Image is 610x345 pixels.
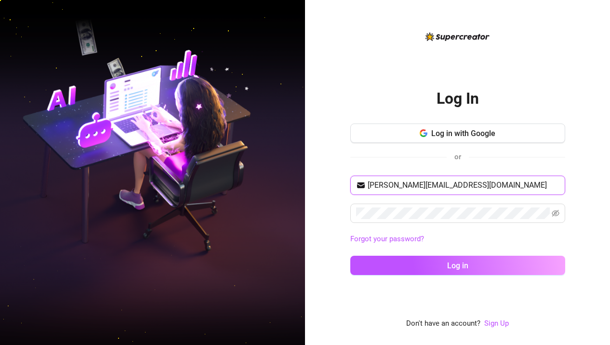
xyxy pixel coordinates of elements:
[368,179,559,191] input: Your email
[447,261,468,270] span: Log in
[350,234,565,245] a: Forgot your password?
[484,319,509,328] a: Sign Up
[425,32,490,41] img: logo-BBDzfeDw.svg
[484,318,509,330] a: Sign Up
[454,152,461,161] span: or
[350,235,424,243] a: Forgot your password?
[437,89,479,109] h2: Log In
[431,129,495,138] span: Log in with Google
[350,256,565,275] button: Log in
[406,318,480,330] span: Don't have an account?
[552,209,559,217] span: eye-invisible
[350,124,565,143] button: Log in with Google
